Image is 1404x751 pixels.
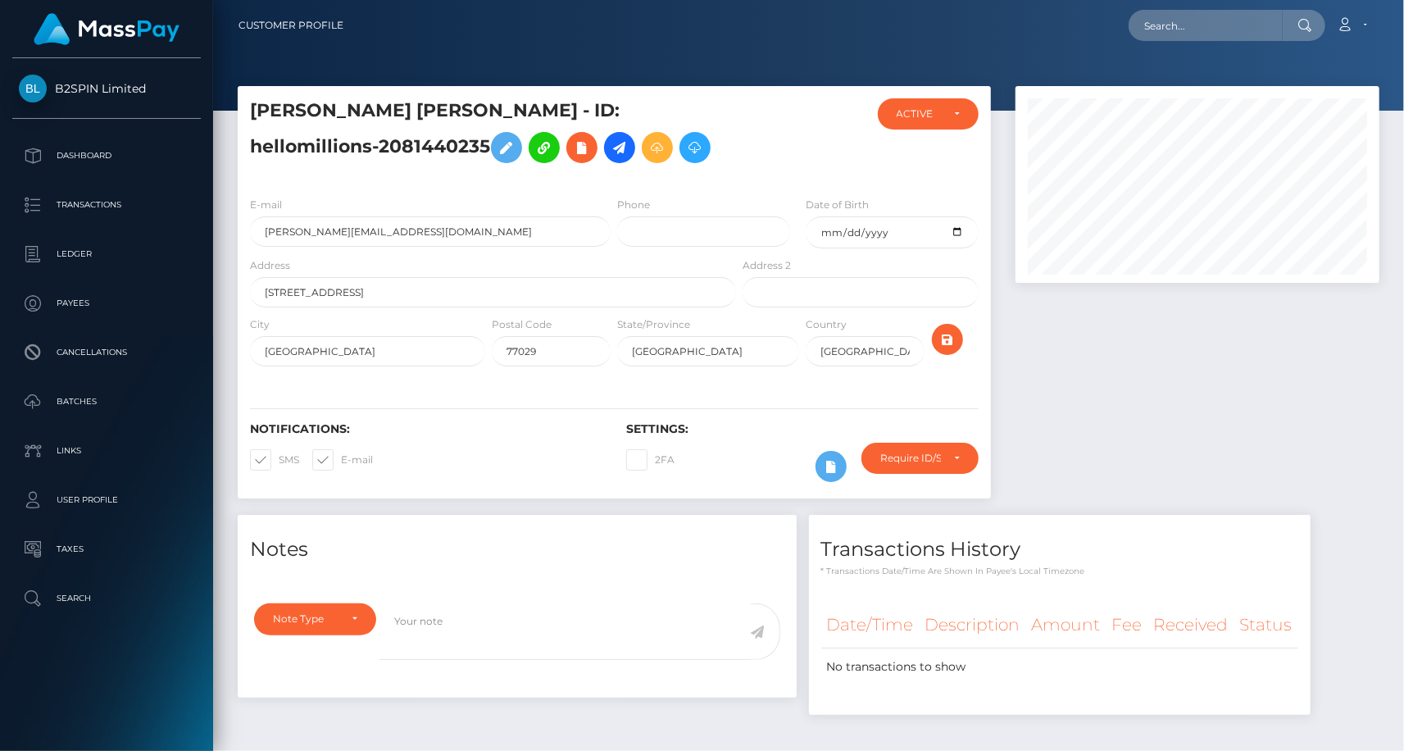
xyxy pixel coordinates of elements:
th: Received [1148,603,1234,648]
a: Cancellations [12,332,201,373]
label: Postal Code [492,317,552,332]
h4: Transactions History [821,535,1298,564]
a: Batches [12,381,201,422]
label: Address [250,258,290,273]
th: Description [920,603,1026,648]
div: Note Type [273,612,339,626]
label: E-mail [312,449,373,471]
p: Payees [19,291,194,316]
a: Ledger [12,234,201,275]
p: Links [19,439,194,463]
p: Cancellations [19,340,194,365]
p: Search [19,586,194,611]
a: User Profile [12,480,201,521]
label: SMS [250,449,299,471]
p: Transactions [19,193,194,217]
th: Fee [1106,603,1148,648]
input: Search... [1129,10,1283,41]
button: Note Type [254,603,376,635]
img: MassPay Logo [34,13,179,45]
p: * Transactions date/time are shown in payee's local timezone [821,565,1298,577]
th: Amount [1026,603,1106,648]
p: Dashboard [19,143,194,168]
a: Payees [12,283,201,324]
p: Taxes [19,537,194,562]
button: ACTIVE [878,98,979,130]
div: ACTIVE [897,107,941,121]
a: Search [12,578,201,619]
h6: Notifications: [250,422,602,436]
th: Date/Time [821,603,920,648]
p: Ledger [19,242,194,266]
label: State/Province [617,317,690,332]
a: Transactions [12,184,201,225]
label: Address 2 [743,258,791,273]
a: Customer Profile [239,8,343,43]
h5: [PERSON_NAME] [PERSON_NAME] - ID: hellomillions-2081440235 [250,98,727,171]
a: Links [12,430,201,471]
span: B2SPIN Limited [12,81,201,96]
label: 2FA [626,449,675,471]
label: Phone [617,198,650,212]
a: Initiate Payout [604,132,635,163]
h4: Notes [250,535,784,564]
label: E-mail [250,198,282,212]
label: Country [806,317,847,332]
button: Require ID/Selfie Verification [861,443,978,474]
h6: Settings: [626,422,978,436]
p: User Profile [19,488,194,512]
label: Date of Birth [806,198,869,212]
div: Require ID/Selfie Verification [880,452,940,465]
th: Status [1234,603,1298,648]
label: City [250,317,270,332]
a: Taxes [12,529,201,570]
td: No transactions to show [821,648,1298,685]
p: Batches [19,389,194,414]
a: Dashboard [12,135,201,176]
img: B2SPIN Limited [19,75,47,102]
